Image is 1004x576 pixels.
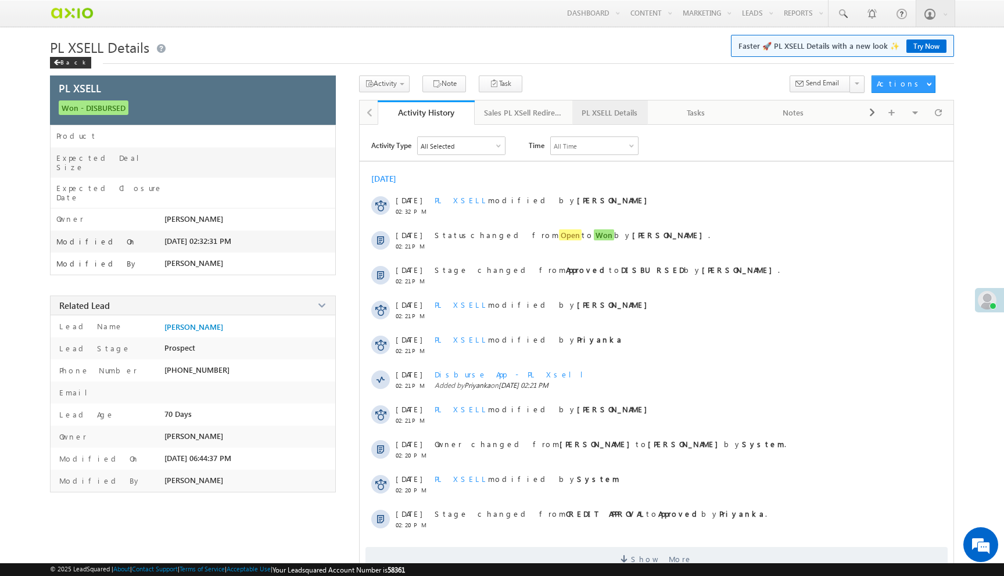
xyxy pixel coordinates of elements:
[475,100,572,124] li: Sales PL XSell Redirection
[577,300,653,309] strong: [PERSON_NAME]
[396,509,422,519] span: [DATE]
[59,100,128,115] span: Won - DISBURSED
[164,343,195,352] span: Prospect
[657,106,735,120] div: Tasks
[464,381,490,390] span: Priyanka
[648,439,724,449] strong: [PERSON_NAME]
[435,404,653,414] span: modified by
[435,474,619,484] span: modified by
[164,236,231,246] span: [DATE] 02:32:31 PM
[435,474,488,484] span: PL XSELL
[164,431,223,441] span: [PERSON_NAME]
[658,509,701,519] strong: Approved
[374,79,397,88] span: Activity
[164,409,192,419] span: 70 Days
[50,38,149,56] span: PL XSELL Details
[499,381,548,390] span: [DATE] 02:21 PM
[742,439,784,449] strong: System
[877,78,923,89] div: Actions
[56,409,114,419] label: Lead Age
[479,75,522,92] button: Task
[806,78,839,88] span: Send Email
[378,100,475,125] a: Activity History
[435,300,653,309] span: modified by
[621,265,684,275] strong: DISBURSED
[56,365,137,375] label: Phone Number
[396,404,422,414] span: [DATE]
[872,75,935,93] button: Actions
[435,300,488,309] span: PL XSELL
[852,106,930,120] div: Documents
[396,195,422,205] span: [DATE]
[631,547,693,570] span: Show More
[435,369,592,379] span: Disburse App - PL Xsell
[359,75,410,92] button: Activity
[582,106,637,120] div: PL XSELL Details
[50,565,405,574] span: © 2025 LeadSquared | | | | |
[648,100,745,125] a: Tasks
[56,153,164,172] label: Expected Deal Size
[164,214,223,224] span: [PERSON_NAME]
[418,137,505,154] div: All Selected
[396,230,422,240] span: [DATE]
[435,439,786,449] span: Owner changed from to by .
[435,509,767,519] span: Stage changed from to by .
[386,107,467,118] div: Activity History
[906,39,946,53] a: Try Now
[577,404,653,414] strong: [PERSON_NAME]
[396,312,431,319] span: 02:21 PM
[113,565,130,573] a: About
[56,214,84,224] label: Owner
[745,100,843,125] a: Notes
[396,334,422,344] span: [DATE]
[790,75,851,92] button: Send Email
[396,417,431,424] span: 02:21 PM
[164,258,223,268] span: [PERSON_NAME]
[50,3,94,23] img: Custom Logo
[475,100,572,125] a: Sales PL XSell Redirection
[396,521,431,528] span: 02:20 PM
[180,565,225,573] a: Terms of Service
[396,347,431,354] span: 02:21 PM
[435,195,653,205] span: modified by
[56,321,123,331] label: Lead Name
[50,57,91,69] div: Back
[572,100,648,125] a: PL XSELL Details
[56,131,97,141] label: Product
[396,382,431,389] span: 02:21 PM
[56,183,164,202] label: Expected Closure Date
[396,452,431,459] span: 02:20 PM
[566,509,646,519] strong: CREDIT APPROVAL
[164,476,223,485] span: [PERSON_NAME]
[435,334,488,344] span: PL XSELL
[554,142,577,150] div: All Time
[56,453,139,463] label: Modified On
[396,265,422,275] span: [DATE]
[435,334,623,344] span: modified by
[56,237,137,246] label: Modified On
[738,40,946,52] span: Faster 🚀 PL XSELL Details with a new look ✨
[396,487,431,494] span: 02:20 PM
[484,106,562,120] div: Sales PL XSell Redirection
[566,265,609,275] strong: Approved
[388,566,405,574] span: 58361
[272,566,405,574] span: Your Leadsquared Account Number is
[59,81,101,95] span: PL XSELL
[577,195,653,205] strong: [PERSON_NAME]
[719,509,765,519] strong: Priyanka
[396,369,422,379] span: [DATE]
[56,343,131,353] label: Lead Stage
[371,136,411,154] span: Activity Type
[396,300,422,309] span: [DATE]
[435,229,710,240] span: changed from to by .
[164,453,231,463] span: [DATE] 06:44:37 PM
[59,300,110,311] span: Related Lead
[164,322,223,332] a: [PERSON_NAME]
[435,381,900,390] span: Added by on
[396,439,422,449] span: [DATE]
[702,265,778,275] strong: [PERSON_NAME]
[755,106,833,120] div: Notes
[632,230,708,240] strong: [PERSON_NAME]
[396,278,431,285] span: 02:21 PM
